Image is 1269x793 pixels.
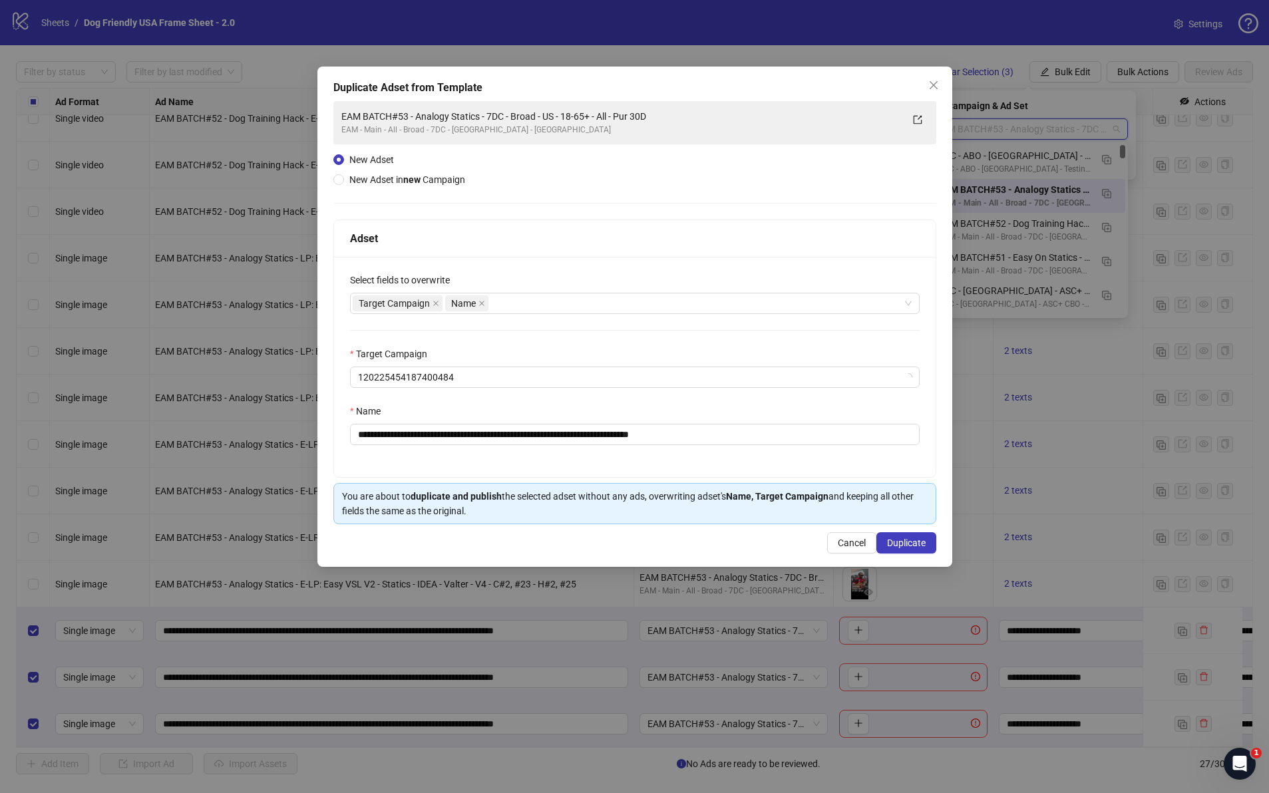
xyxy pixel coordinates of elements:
span: close [478,300,485,307]
div: Adset [350,230,920,247]
span: New Adset in Campaign [349,174,465,185]
span: export [912,115,922,124]
label: Name [350,404,389,418]
strong: Name, Target Campaign [726,491,828,502]
div: You are about to the selected adset without any ads, overwriting adset's and keeping all other fi... [342,489,928,518]
input: Name [350,424,920,445]
span: 1 [1251,748,1262,758]
span: close [928,80,938,90]
button: Duplicate [876,532,936,554]
span: Target Campaign [359,296,430,311]
iframe: Intercom live chat [1224,748,1256,780]
label: Select fields to overwrite [350,273,458,287]
label: Target Campaign [350,347,436,361]
span: Cancel [837,538,865,548]
span: Target Campaign [353,295,443,311]
span: 120225454187400484 [358,367,912,387]
strong: new [403,174,421,185]
div: EAM BATCH#53 - Analogy Statics - 7DC - Broad - US - 18-65+ - All - Pur 30D [341,109,902,124]
span: Name [445,295,488,311]
div: Duplicate Adset from Template [333,80,936,96]
strong: duplicate and publish [411,491,502,502]
span: New Adset [349,154,394,165]
button: Cancel [826,532,876,554]
span: Name [451,296,476,311]
button: Close [922,75,944,96]
span: Duplicate [886,538,925,548]
span: close-circle [904,373,912,381]
span: close [433,300,439,307]
div: EAM - Main - All - Broad - 7DC - [GEOGRAPHIC_DATA] - [GEOGRAPHIC_DATA] [341,124,902,136]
